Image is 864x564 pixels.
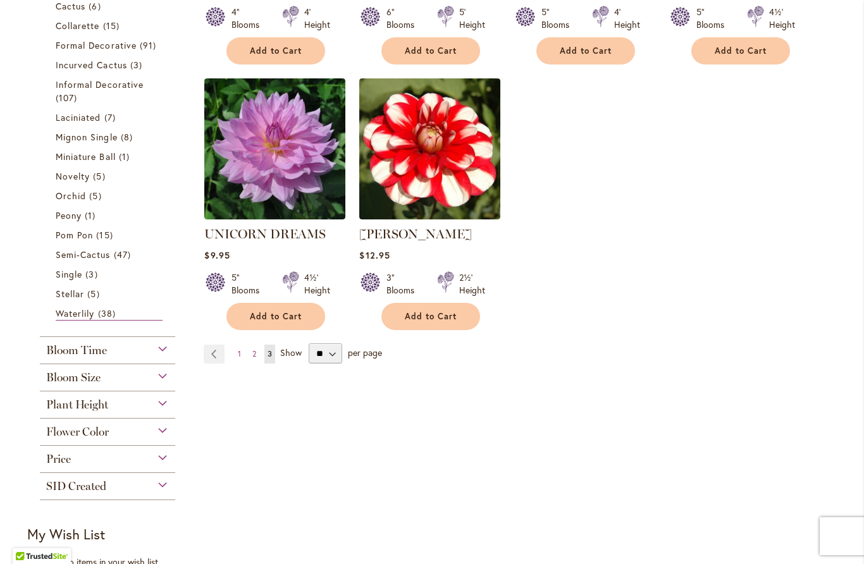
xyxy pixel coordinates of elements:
a: Incurved Cactus 3 [56,58,163,71]
span: Single [56,268,82,280]
a: [PERSON_NAME] [359,226,472,242]
span: Collarette [56,20,100,32]
a: Semi-Cactus 47 [56,248,163,261]
a: UNICORN DREAMS [204,226,326,242]
div: 4½' Height [304,271,330,297]
span: Add to Cart [405,46,457,56]
a: Laciniated 7 [56,111,163,124]
button: Add to Cart [381,37,480,64]
span: 107 [56,91,80,104]
span: 3 [85,267,101,281]
span: Orchid [56,190,86,202]
span: Novelty [56,170,90,182]
img: YORO KOBI [359,78,500,219]
span: 38 [98,307,119,320]
span: Add to Cart [405,311,457,322]
strong: My Wish List [27,525,105,543]
a: 1 [235,345,244,364]
span: Plant Height [46,398,108,412]
span: Stellar [56,288,84,300]
button: Add to Cart [381,303,480,330]
span: 1 [85,209,99,222]
a: Miniature Ball 1 [56,150,163,163]
a: Pom Pon 15 [56,228,163,242]
span: Bloom Time [46,343,107,357]
span: Add to Cart [250,46,302,56]
div: 4' Height [614,6,640,31]
span: Bloom Size [46,371,101,384]
a: Mignon Single 8 [56,130,163,144]
a: 2 [249,345,259,364]
span: 8 [121,130,136,144]
span: Informal Decorative [56,78,144,90]
span: 3 [268,349,272,359]
span: Flower Color [46,425,109,439]
span: Peony [56,209,82,221]
span: Pom Pon [56,229,93,241]
a: Informal Decorative 107 [56,78,163,104]
button: Add to Cart [226,37,325,64]
span: 3 [130,58,145,71]
div: 5" Blooms [231,271,267,297]
span: Add to Cart [250,311,302,322]
a: UNICORN DREAMS [204,210,345,222]
div: 5" Blooms [696,6,732,31]
span: 91 [140,39,159,52]
span: 2 [252,349,256,359]
span: Waterlily [56,307,94,319]
span: 5 [93,169,108,183]
div: 3" Blooms [386,271,422,297]
button: Add to Cart [536,37,635,64]
div: 5' Height [459,6,485,31]
img: UNICORN DREAMS [204,78,345,219]
span: Price [46,452,71,466]
a: Waterlily 38 [56,307,163,321]
div: 4" Blooms [231,6,267,31]
a: Peony 1 [56,209,163,222]
span: 5 [87,287,102,300]
span: $12.95 [359,249,390,261]
button: Add to Cart [691,37,790,64]
span: 1 [119,150,133,163]
span: Add to Cart [715,46,767,56]
span: Add to Cart [560,46,612,56]
button: Add to Cart [226,303,325,330]
a: Collarette 15 [56,19,163,32]
a: Stellar 5 [56,287,163,300]
span: Laciniated [56,111,101,123]
span: Show [280,346,302,359]
a: YORO KOBI [359,210,500,222]
span: Miniature Ball [56,150,116,162]
div: 2½' Height [459,271,485,297]
div: 6" Blooms [386,6,422,31]
span: 7 [104,111,119,124]
div: 5" Blooms [541,6,577,31]
span: Incurved Cactus [56,59,127,71]
span: 47 [114,248,134,261]
span: SID Created [46,479,106,493]
div: 4' Height [304,6,330,31]
iframe: Launch Accessibility Center [9,519,45,555]
a: Orchid 5 [56,189,163,202]
span: Mignon Single [56,131,118,143]
span: 1 [238,349,241,359]
span: Formal Decorative [56,39,137,51]
span: per page [348,346,382,359]
span: $9.95 [204,249,230,261]
a: Formal Decorative 91 [56,39,163,52]
span: 5 [89,189,104,202]
a: Single 3 [56,267,163,281]
span: Semi-Cactus [56,248,111,261]
div: 4½' Height [769,6,795,31]
span: 15 [96,228,116,242]
a: Novelty 5 [56,169,163,183]
span: 15 [103,19,123,32]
